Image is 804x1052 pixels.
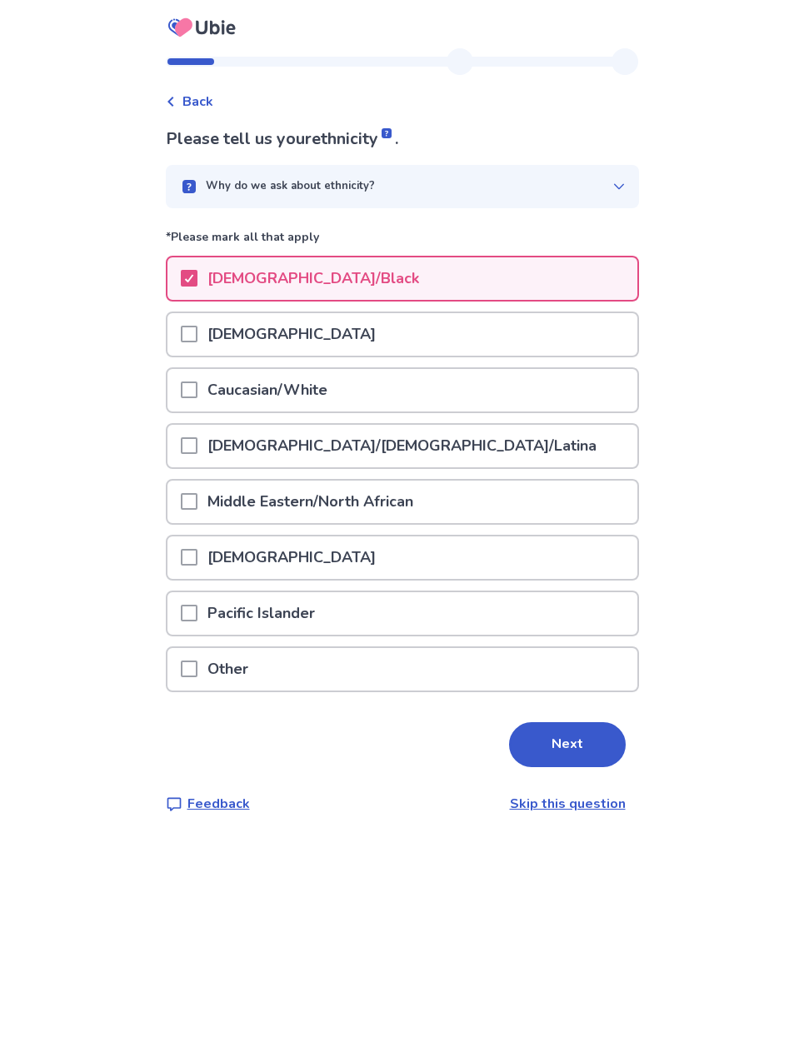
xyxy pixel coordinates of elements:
span: Back [182,92,213,112]
a: Skip this question [510,795,626,813]
p: Middle Eastern/North African [197,481,423,523]
a: Feedback [166,794,250,814]
p: Why do we ask about ethnicity? [206,178,375,195]
span: ethnicity [312,127,395,150]
p: Feedback [187,794,250,814]
p: Pacific Islander [197,592,325,635]
p: [DEMOGRAPHIC_DATA]/[DEMOGRAPHIC_DATA]/Latina [197,425,607,467]
p: [DEMOGRAPHIC_DATA] [197,313,386,356]
p: Caucasian/White [197,369,337,411]
p: [DEMOGRAPHIC_DATA] [197,536,386,579]
button: Next [509,722,626,767]
p: Other [197,648,258,691]
p: *Please mark all that apply [166,228,639,256]
p: [DEMOGRAPHIC_DATA]/Black [197,257,429,300]
p: Please tell us your . [166,127,639,152]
